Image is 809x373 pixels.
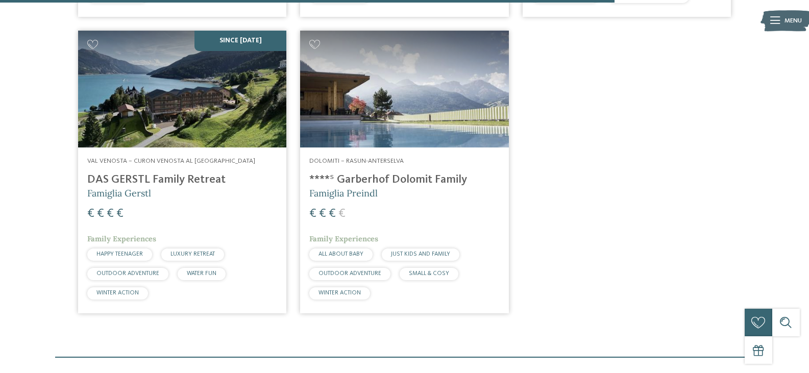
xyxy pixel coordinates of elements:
[309,173,499,187] h4: ****ˢ Garberhof Dolomit Family
[338,208,346,220] span: €
[170,251,215,257] span: LUXURY RETREAT
[318,290,361,296] span: WINTER ACTION
[87,208,94,220] span: €
[87,234,156,243] span: Family Experiences
[96,270,159,277] span: OUTDOOR ADVENTURE
[309,158,404,164] span: Dolomiti – Rasun-Anterselva
[318,270,381,277] span: OUTDOOR ADVENTURE
[107,208,114,220] span: €
[409,270,449,277] span: SMALL & COSY
[96,251,143,257] span: HAPPY TEENAGER
[318,251,363,257] span: ALL ABOUT BABY
[309,234,378,243] span: Family Experiences
[187,270,216,277] span: WATER FUN
[391,251,450,257] span: JUST KIDS AND FAMILY
[116,208,124,220] span: €
[309,187,378,199] span: Famiglia Preindl
[97,208,104,220] span: €
[309,208,316,220] span: €
[300,31,508,313] a: Cercate un hotel per famiglie? Qui troverete solo i migliori! Dolomiti – Rasun-Anterselva ****ˢ G...
[319,208,326,220] span: €
[78,31,286,148] img: Cercate un hotel per famiglie? Qui troverete solo i migliori!
[300,31,508,148] img: Cercate un hotel per famiglie? Qui troverete solo i migliori!
[87,173,277,187] h4: DAS GERSTL Family Retreat
[87,158,255,164] span: Val Venosta – Curon Venosta al [GEOGRAPHIC_DATA]
[96,290,139,296] span: WINTER ACTION
[329,208,336,220] span: €
[87,187,151,199] span: Famiglia Gerstl
[78,31,286,313] a: Cercate un hotel per famiglie? Qui troverete solo i migliori! SINCE [DATE] Val Venosta – Curon Ve...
